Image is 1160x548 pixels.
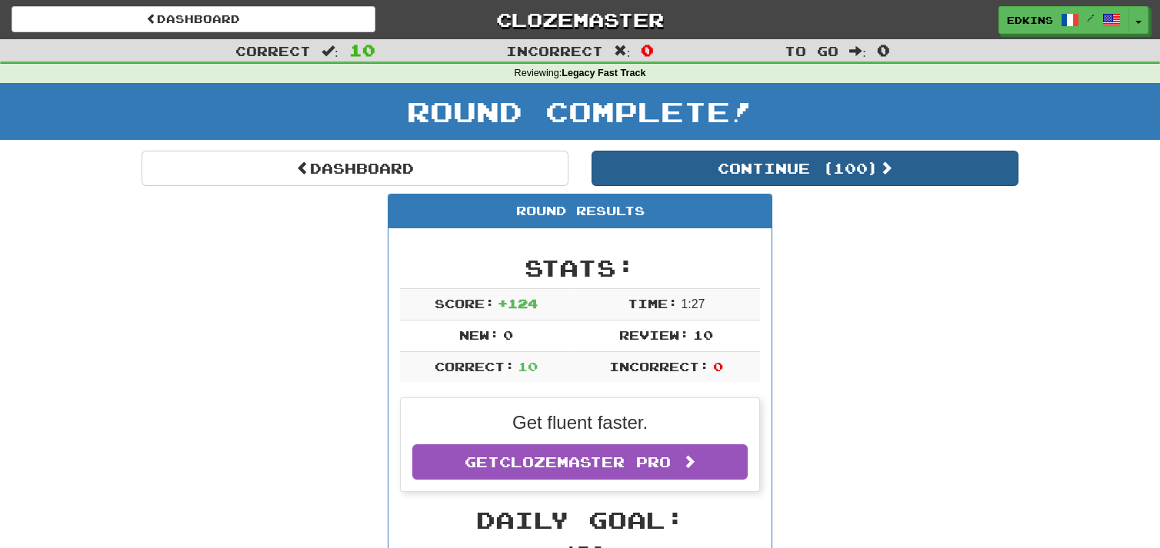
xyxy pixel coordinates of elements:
strong: Legacy Fast Track [562,68,645,78]
span: Correct [235,43,311,58]
span: : [614,45,631,58]
span: 0 [641,41,654,59]
span: Incorrect [506,43,603,58]
span: 1 : 27 [681,297,705,311]
span: Clozemaster Pro [499,453,671,470]
span: Time: [628,296,678,311]
span: Incorrect: [609,359,709,374]
span: : [322,45,338,58]
h1: Round Complete! [5,96,1155,127]
span: + 124 [498,296,538,311]
a: edkins / [998,6,1129,34]
a: Clozemaster [398,6,762,33]
div: Round Results [388,194,772,228]
h2: Daily Goal: [400,507,760,533]
span: Review: [619,327,689,342]
span: To go [785,43,838,58]
span: 10 [693,327,713,342]
span: 0 [503,327,513,342]
p: Get fluent faster. [412,410,748,436]
span: Correct: [435,359,515,374]
span: 0 [713,359,723,374]
a: Dashboard [142,151,568,186]
button: Continue (100) [592,151,1018,186]
span: Score: [435,296,495,311]
span: / [1087,12,1095,23]
a: Dashboard [12,6,375,32]
a: GetClozemaster Pro [412,444,748,480]
span: edkins [1007,13,1053,27]
span: 10 [518,359,538,374]
span: : [849,45,866,58]
span: New: [459,327,499,342]
span: 0 [877,41,890,59]
span: 10 [349,41,375,59]
h2: Stats: [400,255,760,281]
